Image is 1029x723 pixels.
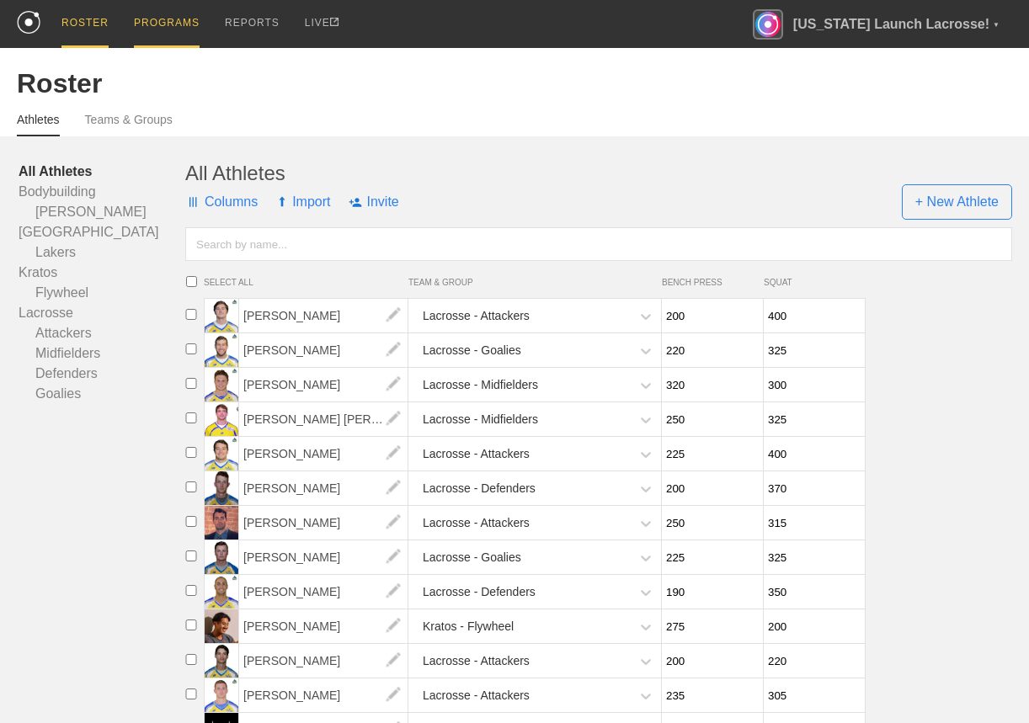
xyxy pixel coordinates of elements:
[204,278,408,287] span: SELECT ALL
[376,678,410,712] img: edit.png
[239,653,408,667] a: [PERSON_NAME]
[239,446,408,460] a: [PERSON_NAME]
[376,471,410,505] img: edit.png
[753,9,783,40] img: Florida Launch Lacrosse!
[239,540,408,574] span: [PERSON_NAME]
[185,162,1012,185] div: All Athletes
[19,162,185,182] a: All Athletes
[19,283,185,303] a: Flywheel
[17,68,1012,99] div: Roster
[19,182,185,202] a: Bodybuilding
[19,323,185,343] a: Attackers
[764,278,857,287] span: SQUAT
[423,335,521,366] div: Lacrosse - Goalies
[239,368,408,401] span: [PERSON_NAME]
[19,303,185,323] a: Lacrosse
[423,369,538,401] div: Lacrosse - Midfielders
[239,688,408,702] a: [PERSON_NAME]
[239,550,408,564] a: [PERSON_NAME]
[945,642,1029,723] iframe: Chat Widget
[239,609,408,643] span: [PERSON_NAME]
[239,343,408,357] a: [PERSON_NAME]
[19,384,185,404] a: Goalies
[239,678,408,712] span: [PERSON_NAME]
[376,299,410,332] img: edit.png
[239,333,408,367] span: [PERSON_NAME]
[239,377,408,391] a: [PERSON_NAME]
[19,343,185,364] a: Midfielders
[185,227,1012,261] input: Search by name...
[185,177,258,227] span: Columns
[408,278,662,287] span: TEAM & GROUP
[993,19,1000,32] div: ▼
[239,575,408,609] span: [PERSON_NAME]
[423,611,514,642] div: Kratos - Flywheel
[376,506,410,540] img: edit.png
[376,333,410,367] img: edit.png
[423,646,530,677] div: Lacrosse - Attackers
[423,577,536,608] div: Lacrosse - Defenders
[19,242,185,263] a: Lakers
[376,437,410,470] img: edit.png
[239,481,408,495] a: [PERSON_NAME]
[423,473,536,504] div: Lacrosse - Defenders
[902,184,1012,220] span: + New Athlete
[276,177,330,227] span: Import
[239,471,408,505] span: [PERSON_NAME]
[239,584,408,598] a: [PERSON_NAME]
[19,364,185,384] a: Defenders
[423,300,530,332] div: Lacrosse - Attackers
[239,506,408,540] span: [PERSON_NAME]
[376,575,410,609] img: edit.png
[423,439,530,470] div: Lacrosse - Attackers
[239,619,408,633] a: [PERSON_NAME]
[662,278,755,287] span: BENCH PRESS
[376,368,410,401] img: edit.png
[423,508,530,539] div: Lacrosse - Attackers
[17,113,60,136] a: Athletes
[239,308,408,322] a: [PERSON_NAME]
[239,402,408,436] span: [PERSON_NAME] [PERSON_NAME]
[239,412,408,426] a: [PERSON_NAME] [PERSON_NAME]
[349,177,398,227] span: Invite
[19,202,185,222] a: [PERSON_NAME]
[19,222,185,242] a: [GEOGRAPHIC_DATA]
[19,263,185,283] a: Kratos
[239,437,408,470] span: [PERSON_NAME]
[423,542,521,573] div: Lacrosse - Goalies
[17,11,40,34] img: logo
[376,402,410,436] img: edit.png
[423,404,538,435] div: Lacrosse - Midfielders
[423,680,530,711] div: Lacrosse - Attackers
[376,540,410,574] img: edit.png
[239,515,408,529] a: [PERSON_NAME]
[239,644,408,678] span: [PERSON_NAME]
[85,113,173,135] a: Teams & Groups
[239,299,408,332] span: [PERSON_NAME]
[376,609,410,643] img: edit.png
[376,644,410,678] img: edit.png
